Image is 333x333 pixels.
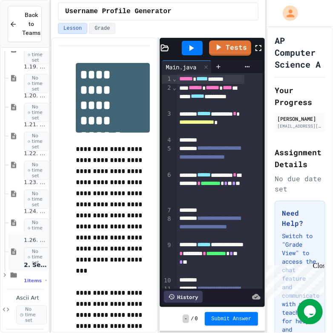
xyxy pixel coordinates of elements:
[275,174,325,194] div: No due date set
[65,6,172,17] span: Username Profile Generator
[162,60,212,73] div: Main.java
[24,179,47,186] span: 1.23. Multiple Choice Exercises for Unit 1b (1.9-1.15)
[275,34,325,70] h1: AP Computer Science A
[275,146,325,170] h2: Assignment Details
[262,262,324,298] iframe: chat widget
[8,6,42,42] button: Back to Teams
[297,299,324,324] iframe: chat widget
[24,190,49,209] span: No time set
[24,103,49,122] span: No time set
[24,278,42,284] span: 1 items
[24,63,47,71] span: 1.19. Multiple Choice Exercises for Unit 1a (1.1-1.6)
[16,295,47,302] span: Ascii Art
[24,261,47,269] span: 2. Selection and Iteration
[172,75,177,82] span: Fold line
[162,206,172,215] div: 7
[162,171,172,206] div: 6
[24,219,49,238] span: No time set
[24,121,47,128] span: 1.21. Mixed Up Code Practice 1b (1.7-1.15)
[275,84,325,108] h2: Your Progress
[22,11,40,37] span: Back to Teams
[24,237,47,244] span: 1.26. Unit 1 Free Response Question (FRQ) Practice
[24,74,49,94] span: No time set
[58,23,87,34] button: Lesson
[162,145,172,171] div: 5
[45,277,47,284] span: •
[162,215,172,241] div: 8
[162,285,172,311] div: 11
[209,40,251,56] a: Tests
[205,312,258,326] button: Submit Answer
[24,150,47,157] span: 1.22. Coding Practice 1b (1.7-1.15)
[162,136,172,145] div: 4
[24,248,49,267] span: No time set
[162,276,172,285] div: 10
[282,208,318,228] h3: Need Help?
[89,23,115,34] button: Grade
[24,161,49,180] span: No time set
[16,305,47,325] span: No time set
[24,92,47,100] span: 1.20. Unit Summary 1b (1.7-1.15)
[212,316,252,322] span: Submit Answer
[274,3,300,23] div: My Account
[183,315,189,323] span: -
[162,241,172,276] div: 9
[277,115,323,122] div: [PERSON_NAME]
[162,84,172,110] div: 2
[3,3,59,54] div: Chat with us now!Close
[162,75,172,84] div: 1
[24,132,49,151] span: No time set
[172,84,177,91] span: Fold line
[195,316,198,322] span: 0
[277,123,323,129] div: [EMAIL_ADDRESS][DOMAIN_NAME]
[24,208,47,215] span: 1.24. Practice Test for Objects (1.12-1.14)
[24,45,49,65] span: No time set
[191,316,194,322] span: /
[164,291,203,303] div: History
[162,63,201,71] div: Main.java
[162,110,172,136] div: 3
